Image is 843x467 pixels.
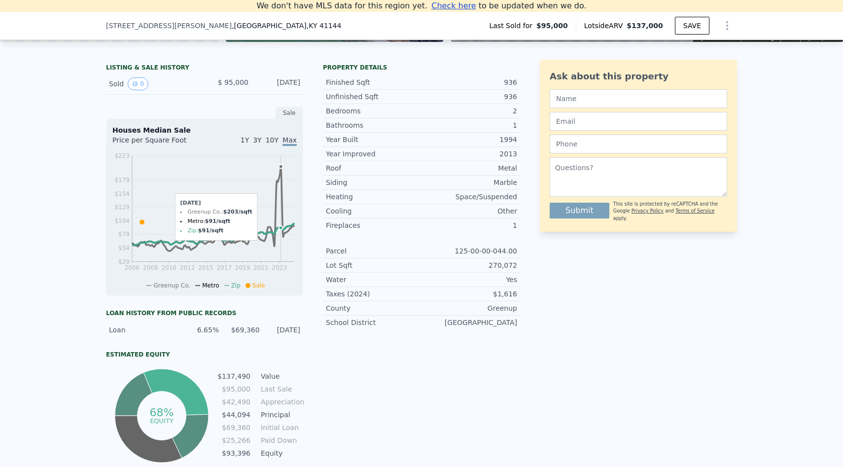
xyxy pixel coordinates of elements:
[217,409,251,420] td: $44,094
[149,406,174,419] tspan: 68%
[106,21,232,31] span: [STREET_ADDRESS][PERSON_NAME]
[217,448,251,459] td: $93,396
[253,264,269,271] tspan: 2021
[114,177,130,183] tspan: $179
[272,264,287,271] tspan: 2023
[231,282,241,289] span: Zip
[421,92,517,102] div: 936
[326,106,421,116] div: Bedrooms
[550,135,727,153] input: Phone
[584,21,627,31] span: Lotside ARV
[421,149,517,159] div: 2013
[259,422,303,433] td: Initial Loan
[241,136,249,144] span: 1Y
[216,264,232,271] tspan: 2017
[421,275,517,285] div: Yes
[675,208,714,214] a: Terms of Service
[421,206,517,216] div: Other
[326,192,421,202] div: Heating
[198,264,213,271] tspan: 2015
[421,192,517,202] div: Space/Suspended
[106,309,303,317] div: Loan history from public records
[550,203,609,218] button: Submit
[326,260,421,270] div: Lot Sqft
[114,217,130,224] tspan: $104
[252,282,265,289] span: Sale
[326,246,421,256] div: Parcel
[421,260,517,270] div: 270,072
[112,125,297,135] div: Houses Median Sale
[180,264,195,271] tspan: 2012
[550,70,727,83] div: Ask about this property
[326,92,421,102] div: Unfinished Sqft
[235,264,250,271] tspan: 2019
[421,163,517,173] div: Metal
[266,136,279,144] span: 10Y
[421,303,517,313] div: Greenup
[675,17,709,35] button: SAVE
[150,417,174,424] tspan: equity
[259,371,303,382] td: Value
[326,77,421,87] div: Finished Sqft
[431,1,476,10] span: Check here
[307,22,342,30] span: , KY 41144
[202,282,219,289] span: Metro
[225,325,259,335] div: $69,360
[118,258,130,265] tspan: $29
[276,107,303,119] div: Sale
[184,325,219,335] div: 6.65%
[421,106,517,116] div: 2
[112,135,205,151] div: Price per Square Foot
[613,201,727,222] div: This site is protected by reCAPTCHA and the Google and apply.
[421,289,517,299] div: $1,616
[114,152,130,159] tspan: $223
[326,163,421,173] div: Roof
[128,77,148,90] button: View historical data
[114,190,130,197] tspan: $154
[536,21,568,31] span: $95,000
[717,16,737,36] button: Show Options
[326,289,421,299] div: Taxes (2024)
[218,78,248,86] span: $ 95,000
[421,318,517,327] div: [GEOGRAPHIC_DATA]
[118,245,130,251] tspan: $54
[109,325,178,335] div: Loan
[106,64,303,73] div: LISTING & SALE HISTORY
[326,135,421,144] div: Year Built
[421,178,517,187] div: Marble
[627,22,663,30] span: $137,000
[326,178,421,187] div: Siding
[153,282,190,289] span: Greenup Co.
[326,120,421,130] div: Bathrooms
[259,384,303,395] td: Last Sale
[489,21,536,31] span: Last Sold for
[259,448,303,459] td: Equity
[326,318,421,327] div: School District
[421,220,517,230] div: 1
[109,77,197,90] div: Sold
[106,351,303,359] div: Estimated Equity
[421,135,517,144] div: 1994
[326,275,421,285] div: Water
[217,422,251,433] td: $69,360
[632,208,664,214] a: Privacy Policy
[323,64,520,72] div: Property details
[253,136,261,144] span: 3Y
[259,396,303,407] td: Appreciation
[217,435,251,446] td: $25,266
[326,206,421,216] div: Cooling
[266,325,300,335] div: [DATE]
[118,231,130,238] tspan: $79
[125,264,140,271] tspan: 2006
[421,246,517,256] div: 125-00-00-044.00
[550,112,727,131] input: Email
[161,264,176,271] tspan: 2010
[259,435,303,446] td: Paid Down
[550,89,727,108] input: Name
[282,136,297,146] span: Max
[217,384,251,395] td: $95,000
[259,409,303,420] td: Principal
[326,149,421,159] div: Year Improved
[326,220,421,230] div: Fireplaces
[326,303,421,313] div: County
